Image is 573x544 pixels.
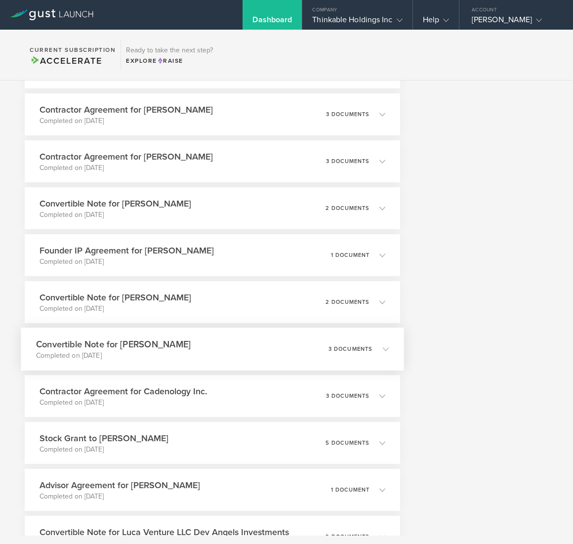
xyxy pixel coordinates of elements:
h3: Founder IP Agreement for [PERSON_NAME] [40,244,214,257]
h3: Contractor Agreement for Cadenology Inc. [40,385,207,398]
p: Completed on [DATE] [40,445,168,455]
div: Explore [126,56,213,65]
h2: Current Subscription [30,47,116,53]
h3: Contractor Agreement for [PERSON_NAME] [40,103,213,116]
h3: Ready to take the next step? [126,47,213,54]
p: 3 documents [326,393,369,399]
div: Thinkable Holdings Inc [312,15,402,30]
p: Completed on [DATE] [36,351,191,361]
span: Accelerate [30,55,102,66]
div: Ready to take the next step?ExploreRaise [121,40,218,70]
p: 3 documents [328,346,373,352]
p: 3 documents [326,159,369,164]
h3: Stock Grant to [PERSON_NAME] [40,432,168,445]
p: Completed on [DATE] [40,163,213,173]
h3: Advisor Agreement for [PERSON_NAME] [40,479,200,492]
p: 5 documents [326,440,369,446]
p: Completed on [DATE] [40,398,207,408]
h3: Convertible Note for [PERSON_NAME] [40,197,191,210]
p: 2 documents [326,534,369,540]
div: Dashboard [252,15,292,30]
h3: Convertible Note for Luca Venture LLC Dev Angels Investments [40,526,289,539]
h3: Convertible Note for [PERSON_NAME] [40,291,191,304]
p: 2 documents [326,206,369,211]
div: [PERSON_NAME] [472,15,556,30]
p: Completed on [DATE] [40,116,213,126]
p: 2 documents [326,299,369,305]
h3: Convertible Note for [PERSON_NAME] [36,337,191,351]
p: Completed on [DATE] [40,210,191,220]
p: 1 document [331,487,369,493]
p: 1 document [331,252,369,258]
p: Completed on [DATE] [40,492,200,502]
p: Completed on [DATE] [40,304,191,314]
span: Raise [157,57,183,64]
p: Completed on [DATE] [40,257,214,267]
p: 3 documents [326,112,369,117]
div: Help [423,15,449,30]
h3: Contractor Agreement for [PERSON_NAME] [40,150,213,163]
